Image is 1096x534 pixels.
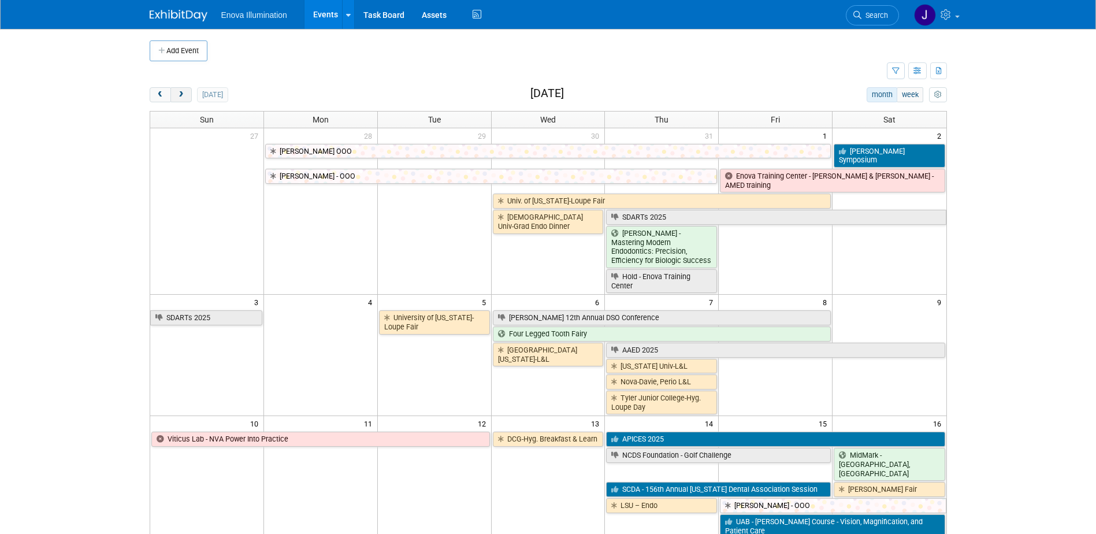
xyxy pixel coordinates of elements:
span: 9 [936,295,946,309]
a: Univ. of [US_STATE]-Loupe Fair [493,194,831,209]
span: 2 [936,128,946,143]
a: AAED 2025 [606,343,945,358]
a: Tyler Junior College-Hyg. Loupe Day [606,391,717,414]
span: Mon [313,115,329,124]
span: 7 [708,295,718,309]
a: DCG-Hyg. Breakfast & Learn [493,432,604,447]
span: 29 [477,128,491,143]
a: [PERSON_NAME] - Mastering Modern Endodontics: Precision, Efficiency for Biologic Success [606,226,717,268]
span: 28 [363,128,377,143]
a: [PERSON_NAME] - OOO [265,169,717,184]
span: 16 [932,416,946,431]
a: Search [846,5,899,25]
span: Search [861,11,888,20]
span: 5 [481,295,491,309]
button: [DATE] [197,87,228,102]
h2: [DATE] [530,87,564,100]
a: [DEMOGRAPHIC_DATA] Univ-Grad Endo Dinner [493,210,604,233]
a: SDARTs 2025 [150,310,262,325]
button: month [867,87,897,102]
a: [PERSON_NAME] Symposium [834,144,945,168]
a: MidMark - [GEOGRAPHIC_DATA], [GEOGRAPHIC_DATA] [834,448,945,481]
img: Janelle Tlusty [914,4,936,26]
span: 15 [818,416,832,431]
span: Thu [655,115,668,124]
span: 11 [363,416,377,431]
span: Fri [771,115,780,124]
a: [PERSON_NAME] Fair [834,482,945,497]
button: next [170,87,192,102]
span: 30 [590,128,604,143]
a: LSU – Endo [606,498,717,513]
a: SDARTs 2025 [606,210,946,225]
a: SCDA - 156th Annual [US_STATE] Dental Association Session [606,482,831,497]
a: Hold - Enova Training Center [606,269,717,293]
a: Four Legged Tooth Fairy [493,327,831,342]
span: 12 [477,416,491,431]
a: University of [US_STATE]-Loupe Fair [379,310,490,334]
a: APICES 2025 [606,432,945,447]
span: 31 [704,128,718,143]
span: 4 [367,295,377,309]
span: 6 [594,295,604,309]
span: Sun [200,115,214,124]
button: prev [150,87,171,102]
button: Add Event [150,40,207,61]
span: 27 [249,128,263,143]
i: Personalize Calendar [934,91,942,99]
a: Viticus Lab - NVA Power Into Practice [151,432,490,447]
button: week [897,87,923,102]
a: [GEOGRAPHIC_DATA][US_STATE]-L&L [493,343,604,366]
span: Wed [540,115,556,124]
a: NCDS Foundation - Golf Challenge [606,448,831,463]
a: [US_STATE] Univ-L&L [606,359,717,374]
a: [PERSON_NAME] 12th Annual DSO Conference [493,310,831,325]
a: [PERSON_NAME] OOO [265,144,831,159]
a: Enova Training Center - [PERSON_NAME] & [PERSON_NAME] - AMED training [720,169,945,192]
span: Enova Illumination [221,10,287,20]
span: 8 [822,295,832,309]
span: 10 [249,416,263,431]
span: 13 [590,416,604,431]
a: Nova-Davie, Perio L&L [606,374,717,390]
span: 14 [704,416,718,431]
span: 3 [253,295,263,309]
img: ExhibitDay [150,10,207,21]
button: myCustomButton [929,87,946,102]
span: 1 [822,128,832,143]
span: Sat [883,115,896,124]
a: [PERSON_NAME] - OOO [720,498,946,513]
span: Tue [428,115,441,124]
